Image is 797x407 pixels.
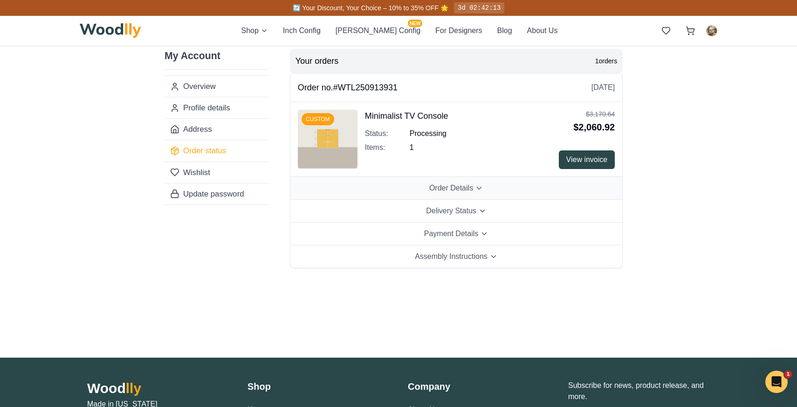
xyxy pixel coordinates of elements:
[126,380,141,396] span: lly
[435,25,482,36] button: For Designers
[295,54,338,68] h2: Your orders
[497,25,512,36] button: Blog
[80,23,141,38] img: Woodlly
[784,371,792,378] span: 1
[568,380,710,402] p: Subscribe for news, product release, and more.
[426,205,476,217] span: Delivery Status
[429,183,473,194] span: Order Details
[293,4,448,12] span: 🔄 Your Discount, Your Choice – 10% to 35% OFF 🌟
[165,183,269,204] a: Update password
[706,25,717,36] button: Mikey Haverman
[573,121,615,134] div: $2,060.92
[365,142,410,153] span: Items:
[165,140,269,161] a: Order status
[241,25,268,36] button: Shop
[247,380,389,393] h3: Shop
[298,81,398,94] h3: Order no. #WTL250913931
[424,228,479,239] span: Payment Details
[365,109,448,122] h4: Minimalist TV Console
[765,371,788,393] iframe: Intercom live chat
[573,109,615,119] div: $3,170.64
[410,142,414,153] span: 1
[290,177,622,200] button: Order Details
[290,245,622,268] button: Assembly Instructions
[165,97,269,118] a: Profile details
[566,154,608,165] span: View invoice
[283,25,321,36] button: Inch Config
[415,251,488,262] span: Assembly Instructions
[408,20,422,27] span: NEW
[290,200,622,223] button: Delivery Status
[559,150,615,169] button: View invoice
[527,25,558,36] button: About Us
[165,49,269,70] h2: My Account
[87,380,229,397] h2: Wood
[298,109,357,169] img: Minimalist TV Console
[591,82,615,93] span: [DATE]
[408,380,550,393] h3: Company
[165,118,269,140] a: Address
[165,76,269,97] a: Overview
[454,2,504,14] div: 3d 02:42:13
[707,26,717,36] img: Mikey Haverman
[410,128,447,139] span: processing
[302,113,334,125] div: CUSTOM
[290,223,622,245] button: Payment Details
[365,128,410,139] span: Status:
[165,162,269,183] a: Wishlist
[595,56,617,66] span: 1 orders
[336,25,420,36] button: [PERSON_NAME] ConfigNEW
